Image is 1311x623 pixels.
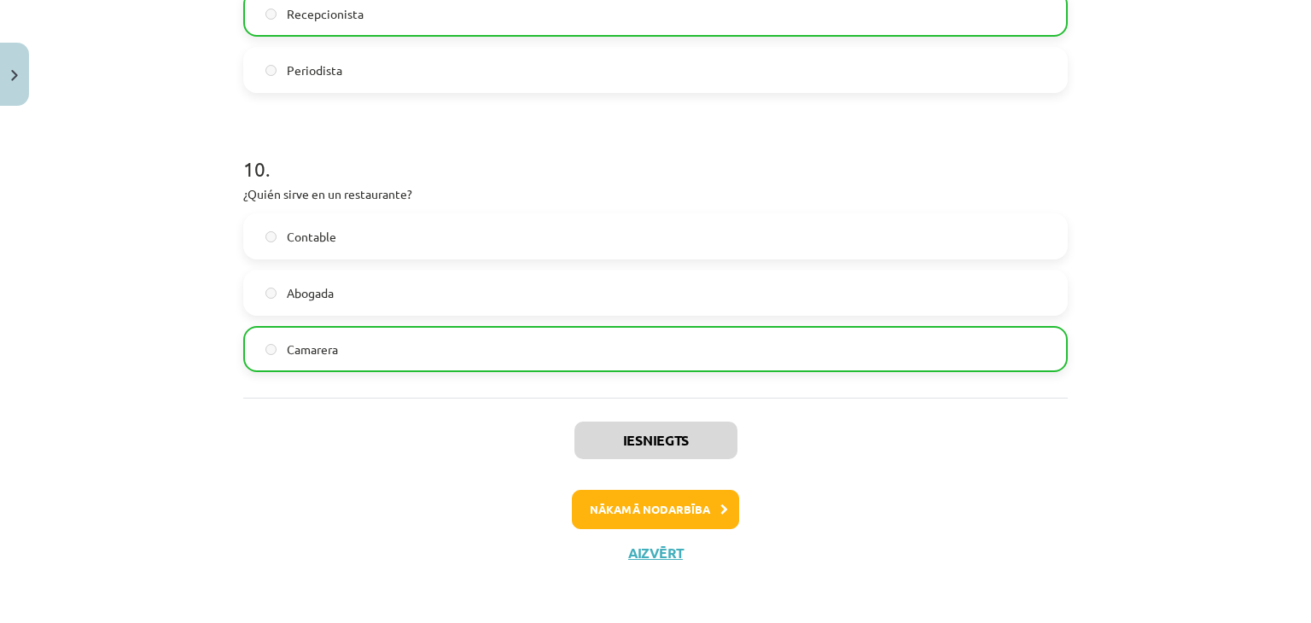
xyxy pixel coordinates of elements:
[265,288,277,299] input: Abogada
[265,231,277,242] input: Contable
[287,61,342,79] span: Periodista
[11,70,18,81] img: icon-close-lesson-0947bae3869378f0d4975bcd49f059093ad1ed9edebbc8119c70593378902aed.svg
[287,284,334,302] span: Abogada
[265,344,277,355] input: Camarera
[243,185,1068,203] p: ¿Quién sirve en un restaurante?
[572,490,739,529] button: Nākamā nodarbība
[287,5,364,23] span: Recepcionista
[265,9,277,20] input: Recepcionista
[623,544,688,562] button: Aizvērt
[574,422,737,459] button: Iesniegts
[287,341,338,358] span: Camarera
[243,127,1068,180] h1: 10 .
[287,228,336,246] span: Contable
[265,65,277,76] input: Periodista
